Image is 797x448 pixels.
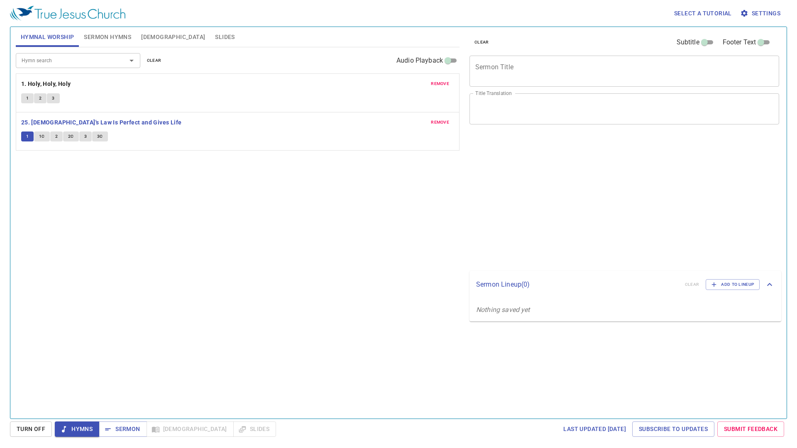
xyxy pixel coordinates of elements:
[639,424,708,434] span: Subscribe to Updates
[466,133,718,268] iframe: from-child
[21,131,34,141] button: 1
[34,131,50,141] button: 1C
[560,421,629,437] a: Last updated [DATE]
[711,281,754,288] span: Add to Lineup
[431,119,449,126] span: remove
[26,133,29,140] span: 1
[63,131,79,141] button: 2C
[10,421,52,437] button: Turn Off
[632,421,714,437] a: Subscribe to Updates
[426,117,454,127] button: remove
[97,133,103,140] span: 3C
[84,133,87,140] span: 3
[469,37,494,47] button: clear
[706,279,760,290] button: Add to Lineup
[47,93,59,103] button: 3
[469,271,781,298] div: Sermon Lineup(0)clearAdd to Lineup
[21,117,182,128] b: 25. [DEMOGRAPHIC_DATA]'s Law Is Perfect and Gives Life
[99,421,147,437] button: Sermon
[39,133,45,140] span: 1C
[84,32,131,42] span: Sermon Hymns
[431,80,449,88] span: remove
[142,56,166,66] button: clear
[79,131,92,141] button: 3
[26,95,29,102] span: 1
[55,133,58,140] span: 2
[39,95,42,102] span: 2
[52,95,54,102] span: 3
[21,79,71,89] b: 1. Holy, Holy, Holy
[476,306,530,314] i: Nothing saved yet
[396,56,443,66] span: Audio Playback
[21,117,183,128] button: 25. [DEMOGRAPHIC_DATA]'s Law Is Perfect and Gives Life
[21,79,72,89] button: 1. Holy, Holy, Holy
[476,280,678,290] p: Sermon Lineup ( 0 )
[21,93,34,103] button: 1
[724,424,777,434] span: Submit Feedback
[677,37,699,47] span: Subtitle
[61,424,93,434] span: Hymns
[717,421,784,437] a: Submit Feedback
[563,424,626,434] span: Last updated [DATE]
[474,39,489,46] span: clear
[671,6,735,21] button: Select a tutorial
[126,55,137,66] button: Open
[215,32,235,42] span: Slides
[141,32,205,42] span: [DEMOGRAPHIC_DATA]
[426,79,454,89] button: remove
[50,131,63,141] button: 2
[10,6,125,21] img: True Jesus Church
[723,37,756,47] span: Footer Text
[742,8,780,19] span: Settings
[34,93,46,103] button: 2
[738,6,784,21] button: Settings
[68,133,74,140] span: 2C
[674,8,732,19] span: Select a tutorial
[105,424,140,434] span: Sermon
[147,57,161,64] span: clear
[55,421,99,437] button: Hymns
[17,424,45,434] span: Turn Off
[21,32,74,42] span: Hymnal Worship
[92,131,108,141] button: 3C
